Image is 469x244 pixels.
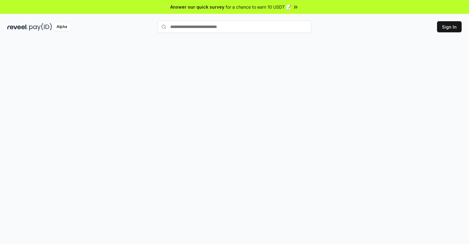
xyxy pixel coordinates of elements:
[7,23,28,31] img: reveel_dark
[53,23,70,31] div: Alpha
[29,23,52,31] img: pay_id
[226,4,291,10] span: for a chance to earn 10 USDT 📝
[170,4,224,10] span: Answer our quick survey
[437,21,462,32] button: Sign In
